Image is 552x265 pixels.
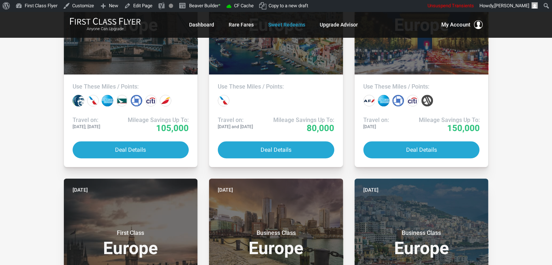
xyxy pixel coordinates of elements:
div: Iberia miles [160,95,171,106]
img: First Class Flyer [70,17,141,25]
div: Chase points [131,95,142,106]
div: Chase points [392,95,404,106]
div: Amex points [378,95,389,106]
div: Alaska miles [73,95,84,106]
a: Rare Fares [229,18,254,31]
h4: Use These Miles / Points: [218,83,334,90]
div: American miles [218,95,229,106]
span: Unsuspend Transients [428,3,474,8]
div: American miles [87,95,99,106]
h3: Europe [73,229,189,257]
div: Amex points [102,95,113,106]
a: Dashboard [189,18,214,31]
a: Upgrade Advisor [320,18,358,31]
h4: Use These Miles / Points: [73,83,189,90]
div: Citi points [407,95,418,106]
small: Business Class [376,229,467,237]
small: First Class [85,229,176,237]
h3: Europe [218,229,334,257]
button: My Account [441,20,483,29]
span: [PERSON_NAME] [494,3,529,8]
small: Business Class [230,229,321,237]
time: [DATE] [73,186,88,194]
span: • [218,1,221,9]
div: Cathay Pacific miles [116,95,128,106]
time: [DATE] [363,186,379,194]
a: First Class FlyerAnyone Can Upgrade [70,17,141,32]
div: Air France miles [363,95,375,106]
button: Deal Details [73,141,189,158]
h3: Europe [363,229,480,257]
div: Marriott points [421,95,433,106]
small: Anyone Can Upgrade [70,26,141,32]
a: Sweet Redeems [268,18,305,31]
time: [DATE] [218,186,233,194]
h4: Use These Miles / Points: [363,83,480,90]
button: Deal Details [363,141,480,158]
span: My Account [441,20,470,29]
div: Citi points [145,95,157,106]
button: Deal Details [218,141,334,158]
